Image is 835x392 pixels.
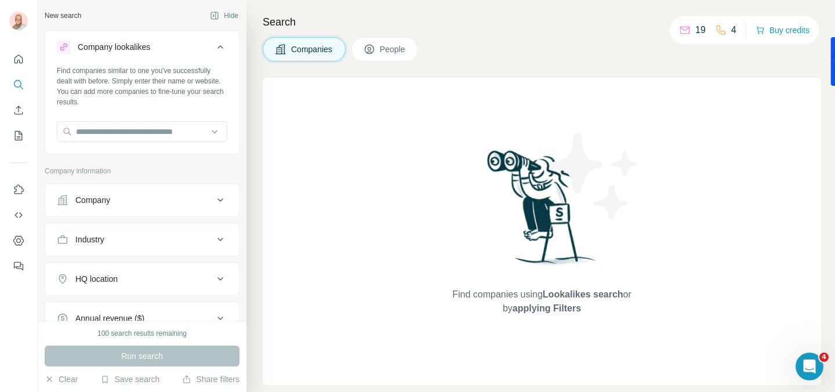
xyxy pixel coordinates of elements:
div: New search [45,10,81,21]
div: Find companies similar to one you've successfully dealt with before. Simply enter their name or w... [57,66,227,107]
button: HQ location [45,265,239,293]
button: Enrich CSV [9,100,28,121]
button: Annual revenue ($) [45,304,239,332]
img: Surfe Illustration - Woman searching with binoculars [482,147,602,277]
button: Quick start [9,49,28,70]
img: Surfe Illustration - Stars [542,124,647,228]
div: Company lookalikes [78,41,150,53]
button: My lists [9,125,28,146]
button: Clear [45,373,78,385]
button: Use Surfe on LinkedIn [9,179,28,200]
p: 19 [695,23,706,37]
span: 4 [819,353,829,362]
button: Buy credits [756,22,809,38]
img: Avatar [9,12,28,30]
p: 4 [731,23,736,37]
button: Save search [100,373,159,385]
button: Hide [202,7,246,24]
button: Share filters [182,373,239,385]
button: Search [9,74,28,95]
span: applying Filters [513,303,581,313]
span: Lookalikes search [543,289,623,299]
button: Company [45,186,239,214]
div: HQ location [75,273,118,285]
span: Companies [291,43,333,55]
div: Annual revenue ($) [75,313,144,324]
div: 100 search results remaining [97,328,187,339]
div: Company [75,194,110,206]
button: Feedback [9,256,28,277]
span: People [380,43,406,55]
span: Find companies using or by [449,288,634,315]
iframe: Intercom live chat [796,353,823,380]
p: Company information [45,166,239,176]
div: Industry [75,234,104,245]
h4: Search [263,14,821,30]
button: Use Surfe API [9,205,28,226]
button: Industry [45,226,239,253]
button: Dashboard [9,230,28,251]
button: Company lookalikes [45,33,239,66]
